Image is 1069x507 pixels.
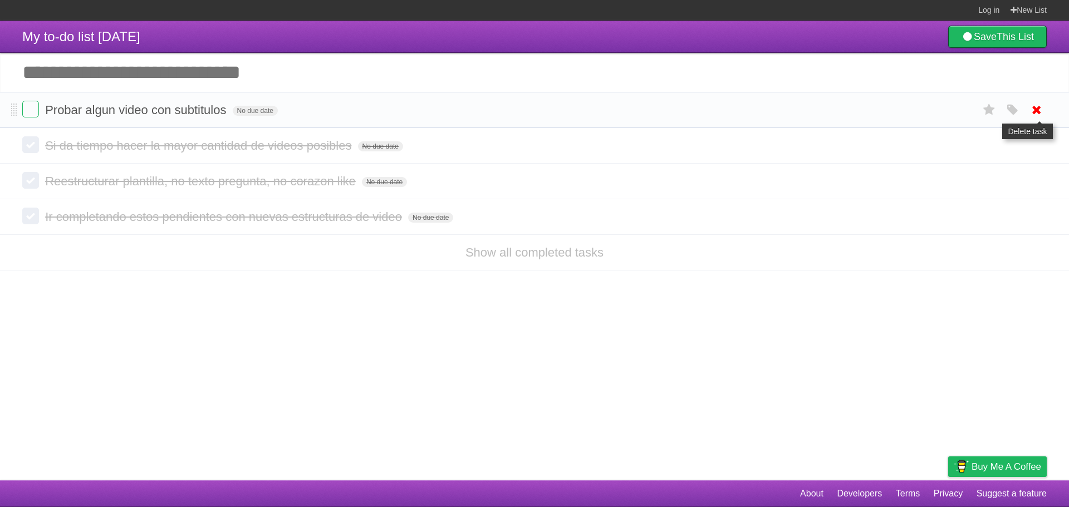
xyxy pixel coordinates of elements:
span: Ir completando estos pendientes con nuevas estructuras de video [45,210,405,224]
span: No due date [233,106,278,116]
label: Done [22,136,39,153]
a: Show all completed tasks [465,245,604,259]
a: Privacy [934,483,963,504]
label: Done [22,172,39,189]
b: This List [997,31,1034,42]
label: Done [22,208,39,224]
span: Reestructurar plantilla, no texto pregunta, no corazon like [45,174,359,188]
span: Probar algun video con subtitulos [45,103,229,117]
span: Buy me a coffee [972,457,1041,476]
a: SaveThis List [948,26,1047,48]
a: Terms [896,483,920,504]
label: Star task [979,101,1000,119]
label: Done [22,101,39,117]
span: My to-do list [DATE] [22,29,140,44]
a: About [800,483,823,504]
span: No due date [408,213,453,223]
span: No due date [358,141,403,151]
a: Suggest a feature [977,483,1047,504]
a: Buy me a coffee [948,456,1047,477]
span: Si da tiempo hacer la mayor cantidad de videos posibles [45,139,354,152]
span: No due date [362,177,407,187]
img: Buy me a coffee [954,457,969,476]
a: Developers [837,483,882,504]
